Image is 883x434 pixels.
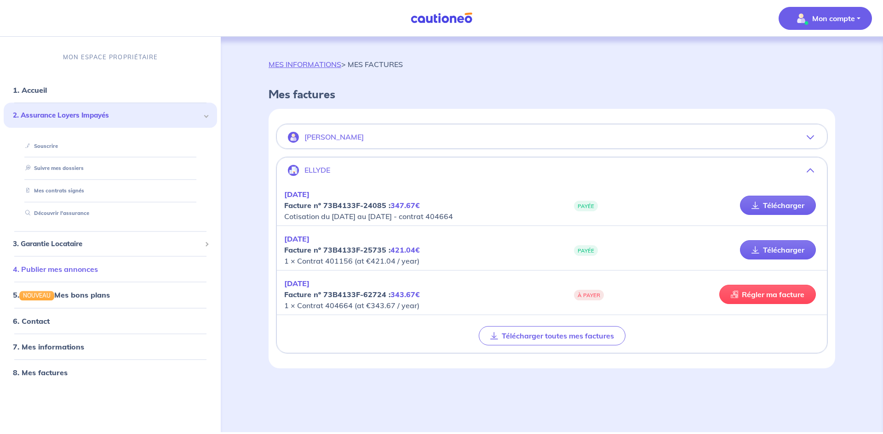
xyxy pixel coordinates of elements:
p: 1 × Contrat 401156 (at €421.04 / year) [284,233,552,266]
a: 6. Contact [13,316,50,325]
button: Télécharger toutes mes factures [479,326,625,345]
a: MES INFORMATIONS [269,60,341,69]
h4: Mes factures [269,88,835,101]
a: 7. Mes informations [13,342,84,351]
strong: Facture nº 73B4133F-25735 : [284,245,420,254]
a: Suivre mes dossiers [22,165,84,171]
em: 421.04€ [390,245,420,254]
button: [PERSON_NAME] [277,126,827,148]
img: Cautioneo [407,12,476,24]
span: PAYÉE [574,245,598,256]
button: ELLYDE [277,159,827,181]
div: Découvrir l'assurance [15,206,206,221]
em: [DATE] [284,190,310,199]
img: illu_account_valid_menu.svg [794,11,808,26]
div: Suivre mes dossiers [15,161,206,176]
a: Télécharger [740,196,816,215]
span: PAYÉE [574,201,598,211]
a: Télécharger [740,240,816,259]
div: Souscrire [15,138,206,153]
a: Découvrir l'assurance [22,210,89,216]
span: À PAYER [574,290,604,300]
span: 3. Garantie Locataire [13,238,201,249]
button: illu_account_valid_menu.svgMon compte [779,7,872,30]
p: [PERSON_NAME] [304,133,364,141]
a: Régler ma facture [719,285,816,304]
div: 6. Contact [4,311,217,330]
span: 2. Assurance Loyers Impayés [13,110,201,121]
p: ELLYDE [304,166,330,175]
em: [DATE] [284,279,310,288]
div: 2. Assurance Loyers Impayés [4,103,217,128]
img: illu_account.svg [288,132,299,143]
a: Souscrire [22,142,58,149]
a: Mes contrats signés [22,187,84,194]
em: 343.67€ [390,290,420,299]
em: 347.67€ [390,201,420,210]
em: [DATE] [284,234,310,243]
div: 8. Mes factures [4,363,217,381]
p: MON ESPACE PROPRIÉTAIRE [63,53,158,62]
div: Mes contrats signés [15,183,206,198]
div: 4. Publier mes annonces [4,260,217,278]
div: 1. Accueil [4,81,217,99]
div: 3. Garantie Locataire [4,235,217,253]
a: 1. Accueil [13,85,47,95]
p: 1 × Contrat 404664 (at €343.67 / year) [284,278,552,311]
a: 5.NOUVEAUMes bons plans [13,290,110,299]
a: 8. Mes factures [13,367,68,377]
img: illu_company.svg [288,165,299,176]
p: Mon compte [812,13,855,24]
div: 5.NOUVEAUMes bons plans [4,286,217,304]
strong: Facture nº 73B4133F-62724 : [284,290,420,299]
p: > MES FACTURES [269,59,403,70]
a: 4. Publier mes annonces [13,265,98,274]
p: Cotisation du [DATE] au [DATE] - contrat 404664 [284,189,552,222]
div: 7. Mes informations [4,337,217,355]
strong: Facture nº 73B4133F-24085 : [284,201,420,210]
